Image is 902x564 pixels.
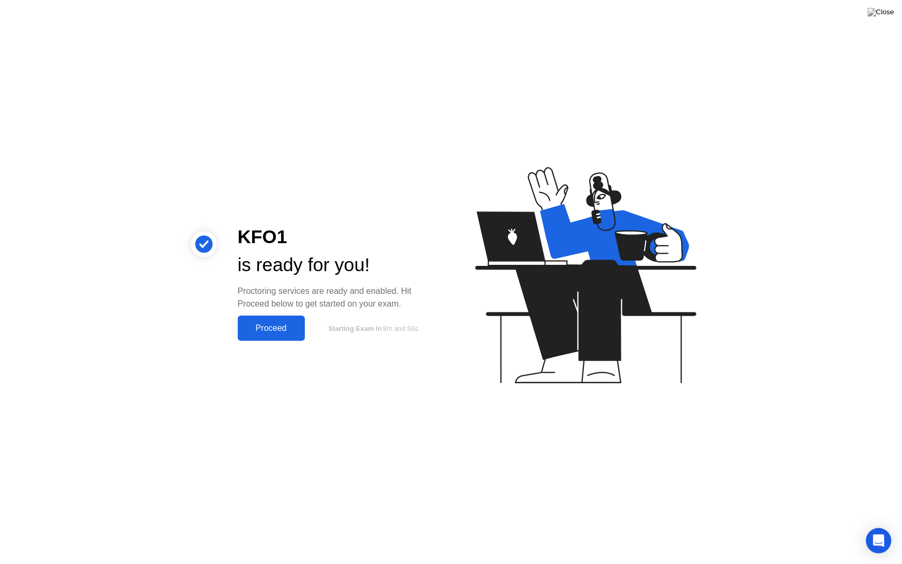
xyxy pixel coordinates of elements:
[383,325,418,332] span: 9m and 56s
[241,323,302,333] div: Proceed
[868,8,894,16] img: Close
[238,251,434,279] div: is ready for you!
[238,223,434,251] div: KFO1
[238,285,434,310] div: Proctoring services are ready and enabled. Hit Proceed below to get started on your exam.
[238,316,305,341] button: Proceed
[866,528,891,553] div: Open Intercom Messenger
[310,318,434,338] button: Starting Exam in9m and 56s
